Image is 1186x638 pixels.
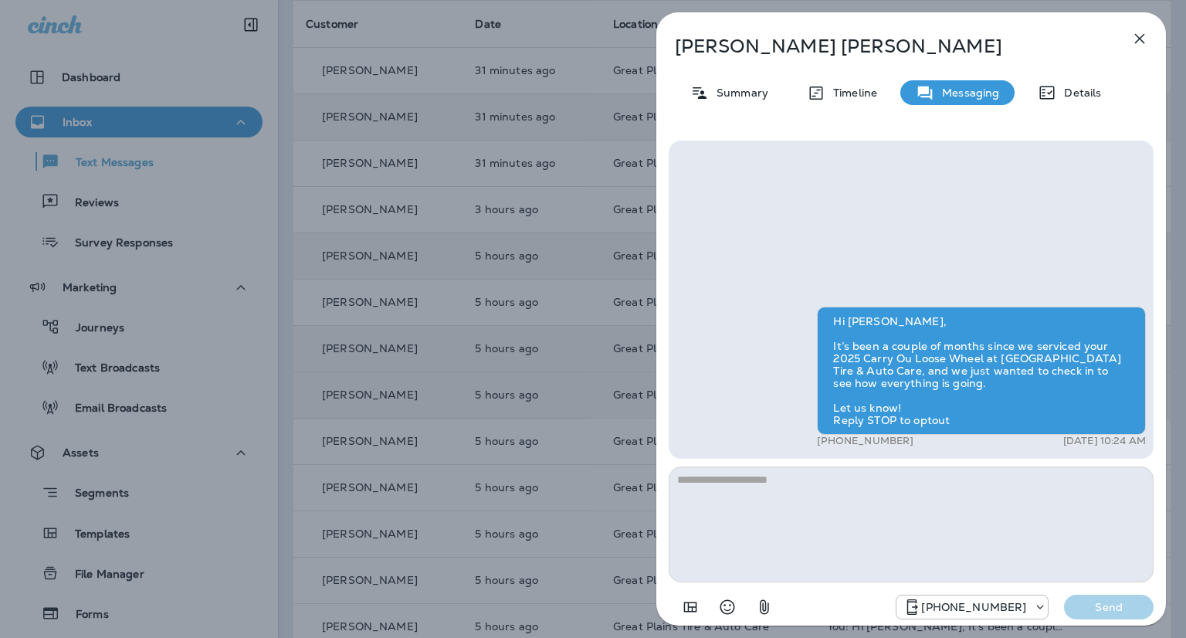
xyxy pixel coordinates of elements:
[817,307,1146,435] div: Hi [PERSON_NAME], It’s been a couple of months since we serviced your 2025 Carry Ou Loose Wheel a...
[934,87,999,99] p: Messaging
[817,435,913,447] p: [PHONE_NUMBER]
[675,592,706,623] button: Add in a premade template
[825,87,877,99] p: Timeline
[921,601,1026,613] p: [PHONE_NUMBER]
[896,598,1048,616] div: +1 (918) 203-8556
[1063,435,1146,447] p: [DATE] 10:24 AM
[675,36,1096,57] p: [PERSON_NAME] [PERSON_NAME]
[1056,87,1101,99] p: Details
[712,592,743,623] button: Select an emoji
[709,87,768,99] p: Summary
